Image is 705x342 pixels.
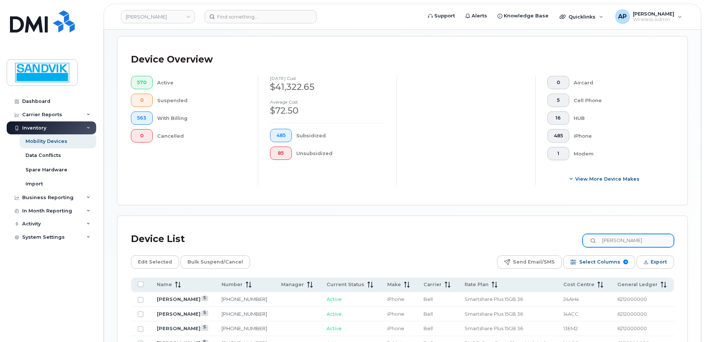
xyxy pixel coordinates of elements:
[137,115,146,121] span: 563
[617,325,647,331] span: 6212000000
[270,81,385,93] div: $41,322.65
[270,100,385,104] h4: Average cost
[547,147,569,160] button: 1
[547,172,662,185] button: View More Device Makes
[327,281,364,288] span: Current Status
[157,325,200,331] a: [PERSON_NAME]
[583,234,674,247] input: Search Device List ...
[547,111,569,125] button: 16
[579,256,620,268] span: Select Columns
[387,296,404,302] span: iPhone
[201,296,208,301] a: View Last Bill
[201,325,208,331] a: View Last Bill
[131,50,213,69] div: Device Overview
[138,256,172,268] span: Edit Selected
[121,10,195,23] a: Sandvik Tamrock
[465,311,523,317] span: Smartshare Plus 15GB 36
[327,325,342,331] span: Active
[222,281,243,288] span: Number
[131,76,153,89] button: 570
[387,311,404,317] span: iPhone
[563,255,635,269] button: Select Columns 9
[270,104,385,117] div: $72.50
[569,14,596,20] span: Quicklinks
[201,311,208,316] a: View Last Bill
[617,311,647,317] span: 6212000000
[281,281,304,288] span: Manager
[296,147,385,160] div: Unsubsidized
[157,129,246,142] div: Cancelled
[205,10,317,23] input: Find something...
[574,129,662,142] div: iPhone
[554,80,563,85] span: 0
[465,296,523,302] span: Smartshare Plus 15GB 36
[651,256,667,268] span: Export
[424,325,433,331] span: Bell
[610,9,687,24] div: Annette Panzani
[137,133,146,139] span: 0
[434,12,455,20] span: Support
[157,111,246,125] div: With Billing
[563,311,578,317] span: 14ACC
[554,151,563,157] span: 1
[563,281,594,288] span: Cost Centre
[617,296,647,302] span: 6212000000
[472,12,487,20] span: Alerts
[222,296,267,302] a: [PHONE_NUMBER]
[157,94,246,107] div: Suspended
[547,129,569,142] button: 485
[618,12,627,21] span: AP
[157,76,246,89] div: Active
[131,255,179,269] button: Edit Selected
[547,76,569,89] button: 0
[157,281,172,288] span: Name
[492,9,554,23] a: Knowledge Base
[563,325,578,331] span: 13EM2
[270,129,292,142] button: 485
[424,311,433,317] span: Bell
[574,111,662,125] div: HUB
[424,281,442,288] span: Carrier
[270,147,292,160] button: 85
[270,76,385,81] h4: [DATE] cost
[504,12,549,20] span: Knowledge Base
[157,311,200,317] a: [PERSON_NAME]
[276,133,286,138] span: 485
[617,281,658,288] span: General Ledger
[387,325,404,331] span: iPhone
[460,9,492,23] a: Alerts
[137,80,146,85] span: 570
[465,325,523,331] span: Smartshare Plus 15GB 36
[547,94,569,107] button: 5
[222,311,267,317] a: [PHONE_NUMBER]
[181,255,250,269] button: Bulk Suspend/Cancel
[465,281,489,288] span: Rate Plan
[513,256,555,268] span: Send Email/SMS
[554,9,608,24] div: Quicklinks
[574,76,662,89] div: Aircard
[387,281,401,288] span: Make
[633,17,674,23] span: Wireless Admin
[131,129,153,142] button: 0
[574,94,662,107] div: Cell Phone
[327,296,342,302] span: Active
[633,11,674,17] span: [PERSON_NAME]
[424,296,433,302] span: Bell
[276,150,286,156] span: 85
[423,9,460,23] a: Support
[131,229,185,249] div: Device List
[554,97,563,103] span: 5
[497,255,562,269] button: Send Email/SMS
[327,311,342,317] span: Active
[137,97,146,103] span: 0
[575,175,640,182] span: View More Device Makes
[222,325,267,331] a: [PHONE_NUMBER]
[574,147,662,160] div: Modem
[131,94,153,107] button: 0
[157,296,200,302] a: [PERSON_NAME]
[296,129,385,142] div: Subsidized
[623,259,628,264] span: 9
[563,296,579,302] span: 24AH4
[188,256,243,268] span: Bulk Suspend/Cancel
[554,115,563,121] span: 16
